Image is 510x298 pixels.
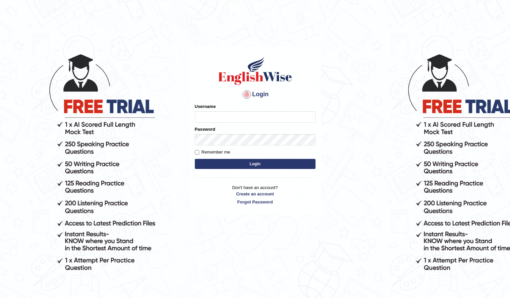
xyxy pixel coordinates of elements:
[195,199,316,205] a: Forgot Password
[217,56,293,86] img: Logo of English Wise sign in for intelligent practice with AI
[195,103,216,110] label: Username
[195,149,230,156] label: Remember me
[195,159,316,169] button: Login
[195,126,215,132] label: Password
[195,89,316,100] h4: Login
[195,191,316,197] a: Create an account
[195,184,316,205] p: Don't have an account?
[195,150,199,155] input: Remember me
